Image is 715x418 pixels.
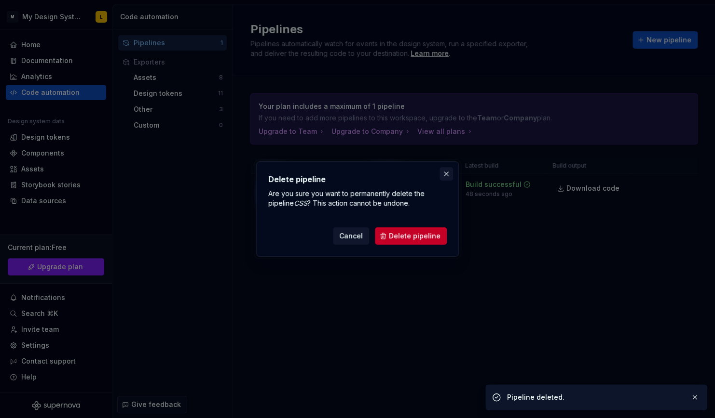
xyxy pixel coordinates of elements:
button: Delete pipeline [375,227,447,245]
div: Pipeline deleted. [507,392,683,402]
p: Are you sure you want to permanently delete the pipeline ? This action cannot be undone. [268,189,447,208]
button: Cancel [333,227,369,245]
i: CSS [294,199,307,207]
h2: Delete pipeline [268,173,447,185]
span: Delete pipeline [389,231,440,241]
span: Cancel [339,231,363,241]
